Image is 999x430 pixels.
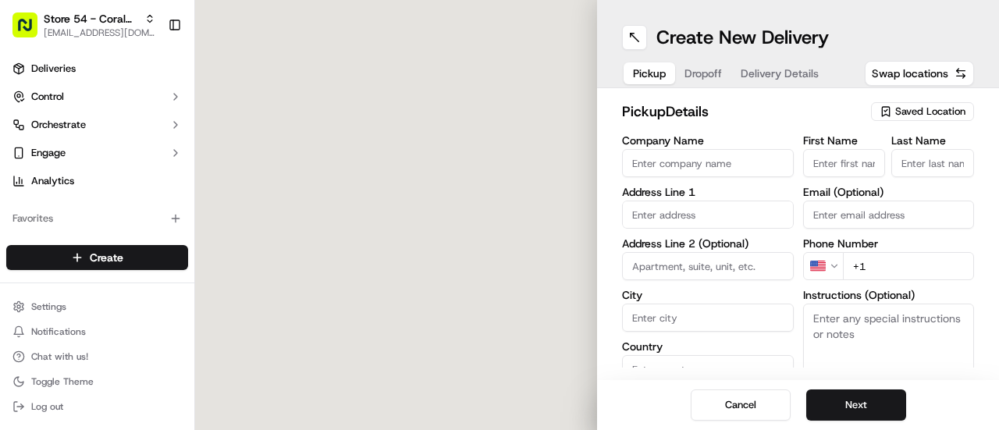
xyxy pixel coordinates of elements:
[891,149,974,177] input: Enter last name
[6,321,188,343] button: Notifications
[6,371,188,393] button: Toggle Theme
[622,290,794,300] label: City
[6,112,188,137] button: Orchestrate
[6,396,188,418] button: Log out
[6,206,188,231] div: Favorites
[806,389,906,421] button: Next
[891,135,974,146] label: Last Name
[741,66,819,81] span: Delivery Details
[622,252,794,280] input: Apartment, suite, unit, etc.
[803,149,886,177] input: Enter first name
[44,27,155,39] button: [EMAIL_ADDRESS][DOMAIN_NAME]
[6,56,188,81] a: Deliveries
[871,101,974,123] button: Saved Location
[691,389,791,421] button: Cancel
[803,201,975,229] input: Enter email address
[622,304,794,332] input: Enter city
[6,169,188,194] a: Analytics
[44,11,138,27] button: Store 54 - Coral Gables (Just Salad)
[803,187,975,197] label: Email (Optional)
[622,238,794,249] label: Address Line 2 (Optional)
[6,6,162,44] button: Store 54 - Coral Gables (Just Salad)[EMAIL_ADDRESS][DOMAIN_NAME]
[90,250,123,265] span: Create
[622,149,794,177] input: Enter company name
[31,300,66,313] span: Settings
[872,66,948,81] span: Swap locations
[6,84,188,109] button: Control
[31,325,86,338] span: Notifications
[895,105,965,119] span: Saved Location
[622,101,862,123] h2: pickup Details
[31,90,64,104] span: Control
[6,346,188,368] button: Chat with us!
[633,66,666,81] span: Pickup
[656,25,829,50] h1: Create New Delivery
[31,350,88,363] span: Chat with us!
[6,140,188,165] button: Engage
[622,341,794,352] label: Country
[622,201,794,229] input: Enter address
[31,174,74,188] span: Analytics
[31,146,66,160] span: Engage
[803,290,975,300] label: Instructions (Optional)
[622,135,794,146] label: Company Name
[31,62,76,76] span: Deliveries
[684,66,722,81] span: Dropoff
[31,400,63,413] span: Log out
[843,252,975,280] input: Enter phone number
[31,118,86,132] span: Orchestrate
[865,61,974,86] button: Swap locations
[803,135,886,146] label: First Name
[622,187,794,197] label: Address Line 1
[6,296,188,318] button: Settings
[31,375,94,388] span: Toggle Theme
[803,238,975,249] label: Phone Number
[6,245,188,270] button: Create
[622,355,794,383] input: Enter country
